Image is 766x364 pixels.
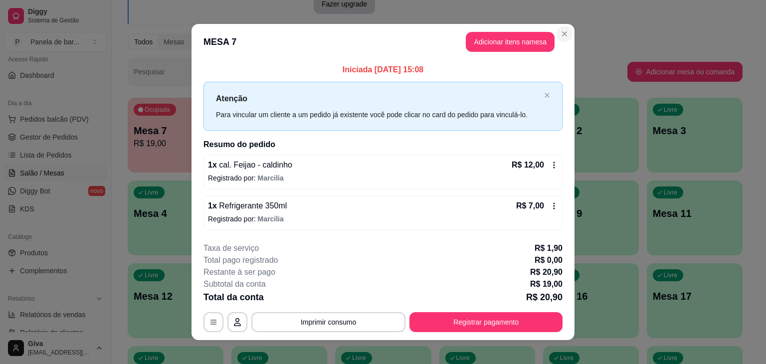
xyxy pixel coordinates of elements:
[203,242,259,254] p: Taxa de serviço
[203,139,563,151] h2: Resumo do pedido
[557,26,573,42] button: Close
[258,215,284,223] span: Marcilia
[208,200,287,212] p: 1 x
[535,254,563,266] p: R$ 0,00
[409,312,563,332] button: Registrar pagamento
[216,109,540,120] div: Para vincular um cliente a um pedido já existente você pode clicar no card do pedido para vinculá...
[208,159,292,171] p: 1 x
[203,266,275,278] p: Restante à ser pago
[530,278,563,290] p: R$ 19,00
[216,92,540,105] p: Atenção
[516,200,544,212] p: R$ 7,00
[526,290,563,304] p: R$ 20,90
[251,312,405,332] button: Imprimir consumo
[530,266,563,278] p: R$ 20,90
[203,278,266,290] p: Subtotal da conta
[208,173,558,183] p: Registrado por:
[191,24,574,60] header: MESA 7
[203,290,264,304] p: Total da conta
[217,161,292,169] span: cal. Feijao - caldinho
[544,92,550,98] span: close
[203,64,563,76] p: Iniciada [DATE] 15:08
[535,242,563,254] p: R$ 1,90
[466,32,555,52] button: Adicionar itens namesa
[512,159,544,171] p: R$ 12,00
[208,214,558,224] p: Registrado por:
[217,201,287,210] span: Refrigerante 350ml
[544,92,550,99] button: close
[203,254,278,266] p: Total pago registrado
[258,174,284,182] span: Marcilia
